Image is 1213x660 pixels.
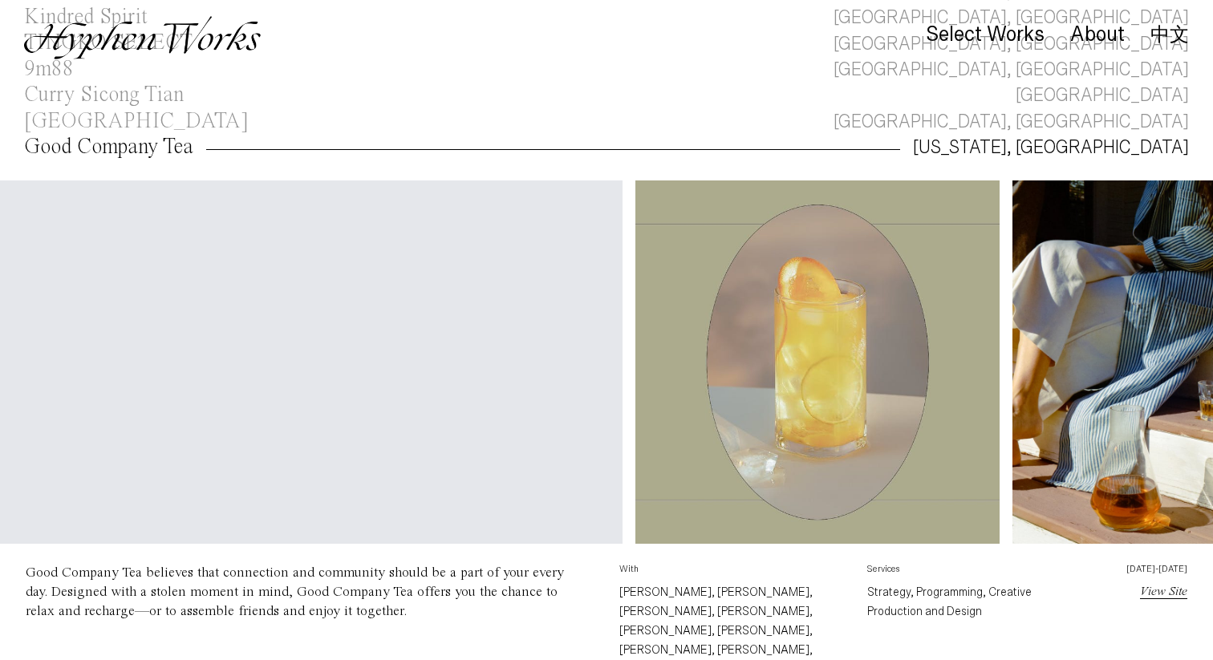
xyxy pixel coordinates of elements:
[1016,83,1189,108] div: [GEOGRAPHIC_DATA]
[1150,26,1189,43] a: 中文
[24,111,249,132] div: [GEOGRAPHIC_DATA]
[1070,26,1125,44] a: About
[24,136,193,158] div: Good Company Tea
[24,16,261,59] img: Hyphen Works
[867,582,1089,621] p: Strategy, Programming, Creative Production and Design
[926,26,1045,44] a: Select Works
[926,23,1045,46] div: Select Works
[24,84,184,106] div: Curry Sicong Tian
[1140,585,1187,598] a: View Site
[1115,563,1187,582] p: [DATE]-[DATE]
[867,563,1089,582] p: Services
[24,59,74,80] div: 9m88
[635,180,1000,545] img: 7878e60b-6d7c-4d56-819b-aada80bf74a6_240946586_576824730166746_5716474906367151634_n.jpg
[834,109,1189,135] div: [GEOGRAPHIC_DATA], [GEOGRAPHIC_DATA]
[26,565,564,618] div: Good Company Tea believes that connection and community should be a part of your every day. Desig...
[1070,23,1125,46] div: About
[913,135,1189,160] div: [US_STATE], [GEOGRAPHIC_DATA]
[619,563,842,582] p: With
